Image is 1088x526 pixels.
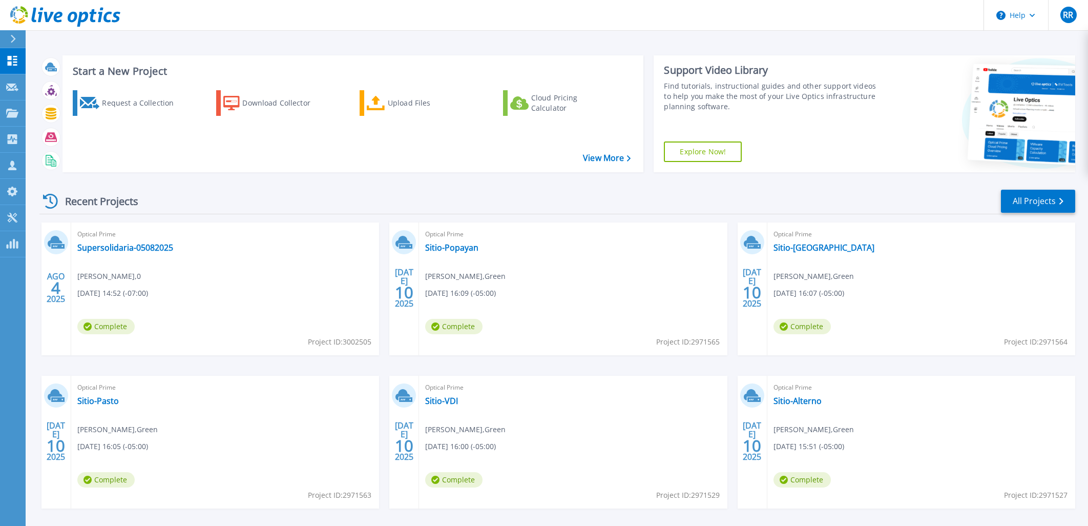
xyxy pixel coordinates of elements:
span: Project ID: 2971529 [656,490,720,501]
span: [PERSON_NAME] , Green [425,424,506,435]
span: Optical Prime [425,382,721,393]
div: [DATE] 2025 [742,269,762,307]
span: RR [1063,11,1073,19]
div: [DATE] 2025 [394,269,414,307]
a: View More [583,153,631,163]
span: 10 [743,441,761,450]
span: 10 [47,441,65,450]
span: [DATE] 15:51 (-05:00) [773,441,844,452]
span: Optical Prime [77,382,373,393]
a: Request a Collection [73,90,187,116]
span: [DATE] 16:05 (-05:00) [77,441,148,452]
div: Support Video Library [664,64,880,77]
span: Complete [77,319,135,334]
div: Download Collector [242,93,324,113]
span: Optical Prime [773,229,1069,240]
span: 10 [743,288,761,297]
a: Explore Now! [664,141,742,162]
span: 10 [395,288,413,297]
div: AGO 2025 [46,269,66,307]
a: Sitio-VDI [425,396,458,406]
a: Sitio-Pasto [77,396,119,406]
span: Project ID: 2971564 [1004,336,1068,348]
span: [DATE] 16:09 (-05:00) [425,288,496,299]
span: Project ID: 2971563 [308,490,371,501]
span: Optical Prime [77,229,373,240]
a: All Projects [1001,190,1075,213]
div: Find tutorials, instructional guides and other support videos to help you make the most of your L... [664,81,880,112]
div: Upload Files [388,93,470,113]
span: Complete [425,319,483,334]
span: [PERSON_NAME] , Green [773,271,854,282]
span: [PERSON_NAME] , Green [425,271,506,282]
a: Upload Files [360,90,474,116]
span: [DATE] 16:00 (-05:00) [425,441,496,452]
span: [PERSON_NAME] , Green [773,424,854,435]
span: Complete [773,472,831,488]
a: Download Collector [216,90,330,116]
div: [DATE] 2025 [46,422,66,460]
span: [DATE] 16:07 (-05:00) [773,288,844,299]
div: [DATE] 2025 [742,422,762,460]
a: Sitio-Popayan [425,242,478,253]
a: Sitio-Alterno [773,396,822,406]
span: [DATE] 14:52 (-07:00) [77,288,148,299]
span: Complete [77,472,135,488]
h3: Start a New Project [73,66,631,77]
span: Optical Prime [773,382,1069,393]
span: Complete [773,319,831,334]
span: 10 [395,441,413,450]
span: Project ID: 2971527 [1004,490,1068,501]
a: Sitio-[GEOGRAPHIC_DATA] [773,242,874,253]
span: Optical Prime [425,229,721,240]
div: Request a Collection [102,93,184,113]
a: Supersolidaria-05082025 [77,242,173,253]
span: Project ID: 3002505 [308,336,371,348]
span: [PERSON_NAME] , Green [77,424,158,435]
span: Complete [425,472,483,488]
span: Project ID: 2971565 [656,336,720,348]
div: Cloud Pricing Calculator [531,93,613,113]
div: [DATE] 2025 [394,422,414,460]
a: Cloud Pricing Calculator [503,90,617,116]
span: [PERSON_NAME] , 0 [77,271,141,282]
span: 4 [51,284,60,292]
div: Recent Projects [39,189,152,214]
